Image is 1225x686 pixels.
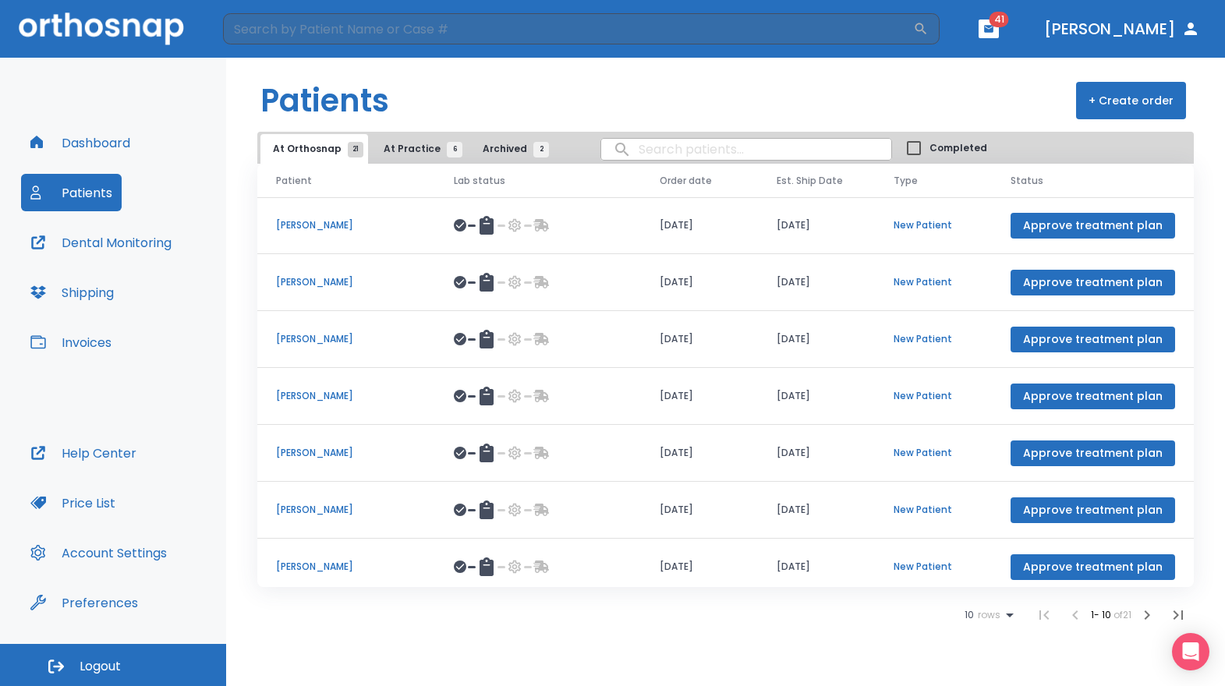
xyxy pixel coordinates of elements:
[758,254,875,311] td: [DATE]
[21,484,125,522] button: Price List
[974,610,1000,621] span: rows
[1011,327,1175,352] button: Approve treatment plan
[758,482,875,539] td: [DATE]
[21,584,147,621] button: Preferences
[276,389,416,403] p: [PERSON_NAME]
[1113,608,1131,621] span: of 21
[641,368,758,425] td: [DATE]
[758,197,875,254] td: [DATE]
[21,274,123,311] button: Shipping
[641,254,758,311] td: [DATE]
[894,446,973,460] p: New Patient
[19,12,184,44] img: Orthosnap
[990,12,1009,27] span: 41
[894,275,973,289] p: New Patient
[641,311,758,368] td: [DATE]
[641,197,758,254] td: [DATE]
[777,174,843,188] span: Est. Ship Date
[276,174,312,188] span: Patient
[1011,384,1175,409] button: Approve treatment plan
[483,142,541,156] span: Archived
[660,174,712,188] span: Order date
[758,425,875,482] td: [DATE]
[929,141,987,155] span: Completed
[965,610,974,621] span: 10
[21,534,176,571] button: Account Settings
[447,142,462,157] span: 6
[276,446,416,460] p: [PERSON_NAME]
[1011,174,1043,188] span: Status
[1038,15,1206,43] button: [PERSON_NAME]
[80,658,121,675] span: Logout
[1091,608,1113,621] span: 1 - 10
[641,425,758,482] td: [DATE]
[533,142,549,157] span: 2
[758,539,875,596] td: [DATE]
[348,142,363,157] span: 21
[276,332,416,346] p: [PERSON_NAME]
[273,142,356,156] span: At Orthosnap
[260,77,389,124] h1: Patients
[1011,270,1175,295] button: Approve treatment plan
[21,324,121,361] button: Invoices
[894,560,973,574] p: New Patient
[1011,554,1175,580] button: Approve treatment plan
[1011,440,1175,466] button: Approve treatment plan
[276,275,416,289] p: [PERSON_NAME]
[260,134,557,164] div: tabs
[641,539,758,596] td: [DATE]
[223,13,913,44] input: Search by Patient Name or Case #
[1011,213,1175,239] button: Approve treatment plan
[1076,82,1186,119] button: + Create order
[758,368,875,425] td: [DATE]
[21,174,122,211] button: Patients
[276,503,416,517] p: [PERSON_NAME]
[21,124,140,161] button: Dashboard
[894,389,973,403] p: New Patient
[894,503,973,517] p: New Patient
[758,311,875,368] td: [DATE]
[894,174,918,188] span: Type
[1011,497,1175,523] button: Approve treatment plan
[894,332,973,346] p: New Patient
[21,224,181,261] button: Dental Monitoring
[1172,633,1209,670] div: Open Intercom Messenger
[894,218,973,232] p: New Patient
[21,434,146,472] button: Help Center
[276,560,416,574] p: [PERSON_NAME]
[276,218,416,232] p: [PERSON_NAME]
[384,142,455,156] span: At Practice
[601,134,891,164] input: search
[454,174,505,188] span: Lab status
[641,482,758,539] td: [DATE]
